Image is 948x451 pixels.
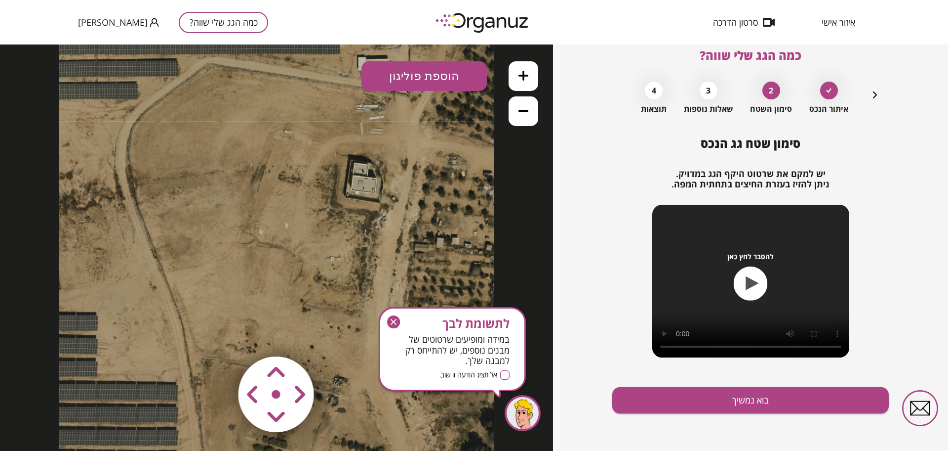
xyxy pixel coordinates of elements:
span: לתשומת לבך [395,316,510,330]
span: איזור אישי [822,17,855,27]
button: הוספת פוליגון [361,17,487,46]
span: אל תציג הודעה זו שוב. [439,370,497,380]
span: איתור הנכס [809,104,848,114]
button: [PERSON_NAME] [78,16,159,29]
div: 2 [762,82,780,99]
span: [PERSON_NAME] [78,17,148,27]
img: logo [429,9,537,36]
button: סרטון הדרכה [698,17,790,27]
div: 4 [645,82,663,99]
button: בוא נמשיך [612,387,889,413]
span: במידה ומופיעים שרטוטים של מבנים נוספים, יש להתייחס רק למבנה שלך. [395,334,510,366]
h2: יש למקם את שרטוט היקף הגג במדויק. ניתן להזיז בעזרת החיצים בתחתית המפה. [612,169,889,190]
button: כמה הגג שלי שווה? [179,12,268,33]
div: 3 [700,82,717,99]
span: סרטון הדרכה [713,17,758,27]
button: איזור אישי [807,17,870,27]
span: שאלות נוספות [684,104,733,114]
span: להסבר לחץ כאן [727,252,774,261]
span: סימון שטח גג הנכס [701,135,800,151]
span: תוצאות [641,104,667,114]
span: סימון השטח [750,104,792,114]
span: כמה הגג שלי שווה? [700,47,801,63]
img: vector-smart-object-copy.png [218,291,336,409]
